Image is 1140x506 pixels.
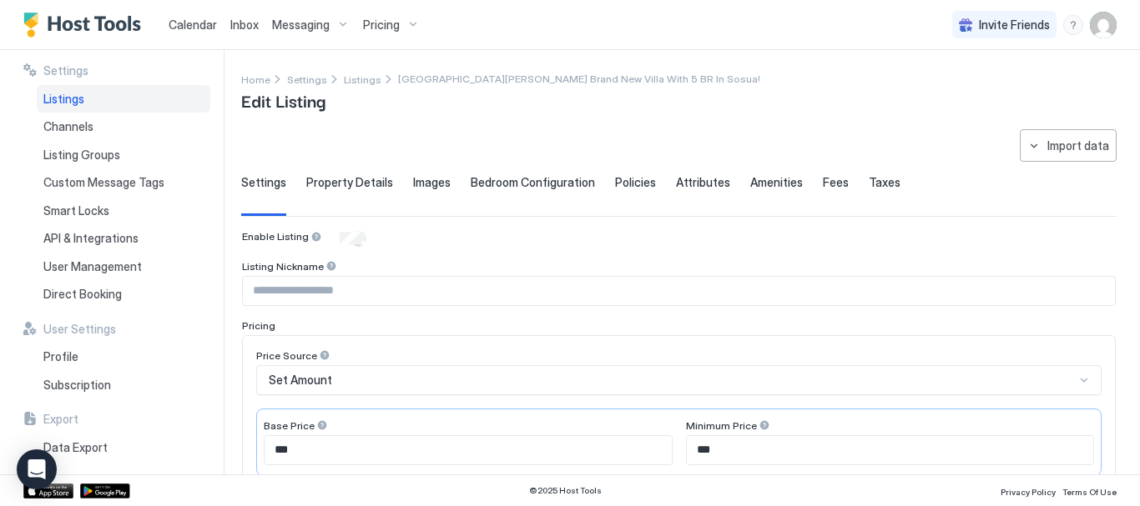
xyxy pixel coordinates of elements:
span: Set Amount [269,373,332,388]
a: Subscription [37,371,210,399]
span: Amenities [750,175,803,190]
a: Custom Message Tags [37,168,210,197]
span: Calendar [169,18,217,32]
div: Open Intercom Messenger [17,449,57,489]
span: Breadcrumb [398,73,760,85]
a: Listings [344,70,381,88]
span: Export [43,412,78,427]
a: Direct Booking [37,280,210,308]
a: Privacy Policy [1001,482,1056,499]
div: Import data [1047,137,1109,154]
span: Settings [241,175,286,190]
span: Enable Listing [242,230,309,243]
a: Inbox [230,16,259,33]
span: Policies [615,175,656,190]
span: Base Price [264,419,315,432]
span: API & Integrations [43,231,139,246]
span: Direct Booking [43,287,122,302]
span: Home [241,73,270,86]
span: Listing Nickname [242,260,324,273]
div: Breadcrumb [241,70,270,88]
a: Listings [37,85,210,113]
span: Listings [43,92,84,107]
span: Pricing [242,319,275,332]
a: Profile [37,343,210,371]
input: Input Field [243,277,1115,305]
span: © 2025 Host Tools [529,485,602,496]
button: Import data [1020,129,1117,162]
span: User Settings [43,322,116,337]
span: Smart Locks [43,203,109,218]
input: Input Field [687,436,1094,464]
a: Listing Groups [37,141,210,169]
div: Breadcrumb [287,70,327,88]
span: Bedroom Configuration [471,175,595,190]
div: menu [1063,15,1083,35]
span: Custom Message Tags [43,175,164,190]
span: Profile [43,349,78,364]
span: Subscription [43,378,111,393]
a: Host Tools Logo [23,13,149,38]
span: Invite Friends [979,18,1050,33]
div: User profile [1090,12,1117,38]
span: Privacy Policy [1001,487,1056,497]
span: Listing Groups [43,148,120,163]
span: Property Details [306,175,393,190]
span: Pricing [363,18,400,33]
span: Listings [344,73,381,86]
span: Price Source [256,349,317,362]
span: Channels [43,119,93,134]
span: Edit Listing [241,88,325,113]
span: Images [413,175,451,190]
input: Input Field [265,436,672,464]
a: Data Export [37,433,210,462]
a: Settings [287,70,327,88]
span: Inbox [230,18,259,32]
span: Fees [823,175,849,190]
a: Channels [37,113,210,141]
a: API & Integrations [37,224,210,253]
span: Messaging [272,18,330,33]
a: Terms Of Use [1062,482,1117,499]
a: App Store [23,483,73,498]
span: Settings [287,73,327,86]
a: Smart Locks [37,197,210,225]
span: Minimum Price [686,419,757,432]
span: Settings [43,63,88,78]
span: Attributes [676,175,730,190]
a: Calendar [169,16,217,33]
a: User Management [37,253,210,281]
span: Terms Of Use [1062,487,1117,497]
a: Google Play Store [80,483,130,498]
a: Home [241,70,270,88]
span: Taxes [869,175,900,190]
div: Breadcrumb [344,70,381,88]
span: Data Export [43,440,108,455]
span: User Management [43,259,142,274]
